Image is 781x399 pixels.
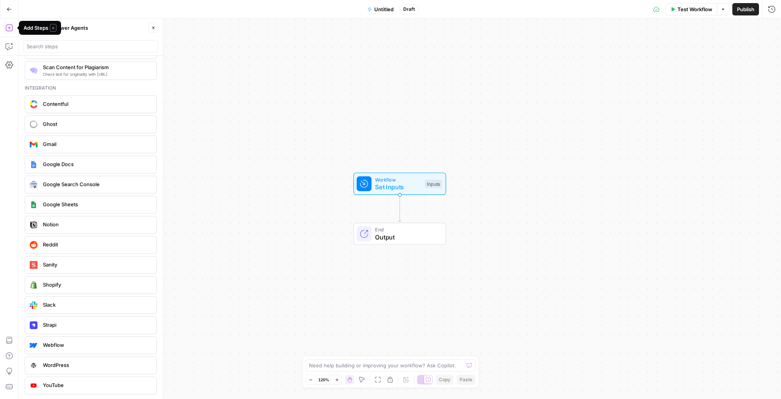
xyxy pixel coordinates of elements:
[49,22,93,34] button: Power Agents
[363,3,398,15] button: Untitled
[43,261,150,268] span: Sanity
[25,85,157,92] div: Integration
[43,200,150,208] span: Google Sheets
[30,382,37,389] img: youtube-logo.webp
[403,6,415,13] span: Draft
[43,381,150,389] span: YouTube
[30,181,37,188] img: google-search-console.svg
[43,221,150,228] span: Notion
[30,141,37,148] img: gmail%20(1).png
[43,180,150,188] span: Google Search Console
[43,120,150,128] span: Ghost
[425,180,442,188] div: Inputs
[375,182,421,192] span: Set Inputs
[43,361,150,369] span: WordPress
[30,221,37,229] img: Notion_app_logo.png
[30,362,37,369] img: WordPress%20logotype.png
[43,241,150,248] span: Reddit
[30,201,37,209] img: Group%201%201.png
[30,121,37,128] img: ghost-logo-orb.png
[436,375,453,385] button: Copy
[43,321,150,329] span: Strapi
[27,42,155,50] input: Search steps
[43,63,150,71] span: Scan Content for Plagiarism
[666,3,717,15] button: Test Workflow
[43,301,150,309] span: Slack
[43,281,150,289] span: Shopify
[30,161,37,168] img: Instagram%20post%20-%201%201.png
[43,160,150,168] span: Google Docs
[677,5,712,13] span: Test Workflow
[30,281,37,289] img: download.png
[398,195,401,222] g: Edge from start to end
[732,3,759,15] button: Publish
[43,140,150,148] span: Gmail
[737,5,754,13] span: Publish
[328,223,472,245] div: EndOutput
[43,71,150,77] span: Check text for originality with [URL]
[460,376,472,383] span: Paste
[374,5,394,13] span: Untitled
[439,376,450,383] span: Copy
[43,341,150,349] span: Webflow
[318,377,329,383] span: 120%
[30,100,37,108] img: sdasd.png
[328,173,472,195] div: WorkflowSet InputsInputs
[43,100,150,108] span: Contentful
[457,375,475,385] button: Paste
[30,67,37,75] img: g05n0ak81hcbx2skfcsf7zupj8nr
[30,341,37,349] img: webflow-icon.webp
[23,22,46,34] button: Steps
[30,301,37,309] img: Slack-mark-RGB.png
[30,261,37,269] img: logo.svg
[30,241,37,249] img: reddit_icon.png
[375,176,421,183] span: Workflow
[375,226,438,233] span: End
[375,233,438,242] span: Output
[30,321,37,329] img: Strapi.monogram.logo.png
